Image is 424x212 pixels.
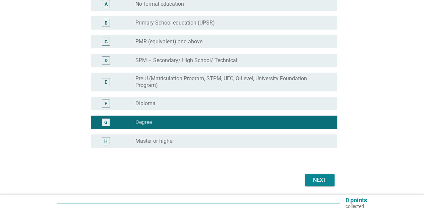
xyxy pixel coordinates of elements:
div: E [105,79,107,86]
div: H [104,138,108,145]
label: No formal education [135,1,184,7]
p: 0 points [346,197,367,203]
div: G [104,119,108,126]
div: Next [310,176,329,184]
label: SPM – Secondary/ High School/ Technical [135,57,237,64]
div: B [105,19,108,27]
div: F [105,100,107,107]
label: Diploma [135,100,156,107]
p: collected [346,203,367,209]
button: Next [305,174,335,186]
label: Primary School education (UPSR) [135,19,215,26]
div: A [105,1,108,8]
div: C [105,38,108,45]
label: Degree [135,119,152,126]
label: Pre-U (Matriculation Program, STPM, UEC, O-Level, University Foundation Program) [135,75,326,89]
label: Master or higher [135,138,174,144]
div: D [105,57,108,64]
label: PMR (equivalent) and above [135,38,202,45]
